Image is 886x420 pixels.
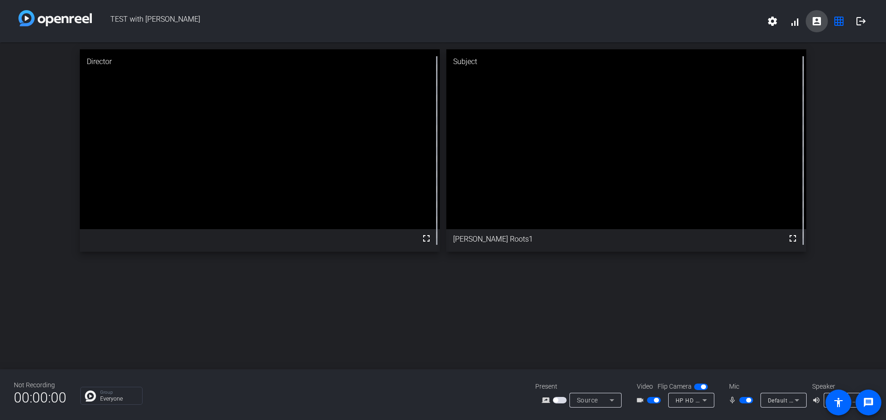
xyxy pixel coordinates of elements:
[14,380,66,390] div: Not Recording
[100,390,138,395] p: Group
[577,396,598,404] span: Source
[18,10,92,26] img: white-gradient.svg
[728,395,739,406] mat-icon: mic_none
[92,10,761,32] span: TEST with [PERSON_NAME]
[676,396,752,404] span: HP HD Camera (0408:5441)
[784,10,806,32] button: signal_cellular_alt
[80,49,440,74] div: Director
[658,382,692,391] span: Flip Camera
[637,382,653,391] span: Video
[542,395,553,406] mat-icon: screen_share_outline
[100,396,138,402] p: Everyone
[833,16,844,27] mat-icon: grid_on
[535,382,628,391] div: Present
[720,382,812,391] div: Mic
[85,390,96,402] img: Chat Icon
[856,16,867,27] mat-icon: logout
[812,382,868,391] div: Speaker
[812,395,823,406] mat-icon: volume_up
[833,397,844,408] mat-icon: accessibility
[863,397,874,408] mat-icon: message
[787,233,798,244] mat-icon: fullscreen
[446,49,806,74] div: Subject
[14,386,66,409] span: 00:00:00
[636,395,647,406] mat-icon: videocam_outline
[767,16,778,27] mat-icon: settings
[421,233,432,244] mat-icon: fullscreen
[811,16,822,27] mat-icon: account_box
